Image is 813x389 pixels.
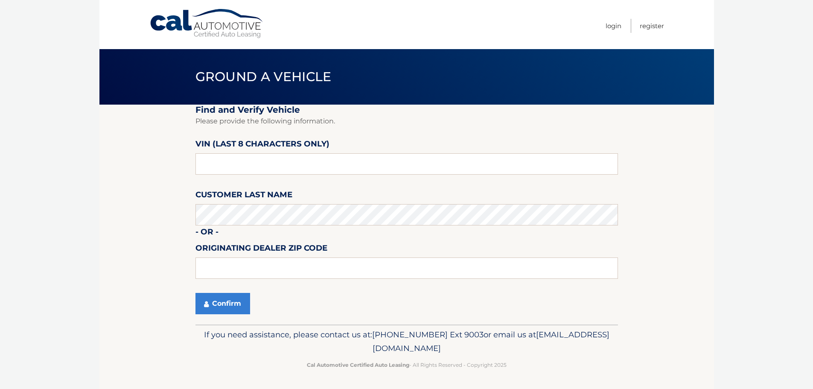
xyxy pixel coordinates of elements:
[195,242,327,257] label: Originating Dealer Zip Code
[307,362,409,368] strong: Cal Automotive Certified Auto Leasing
[606,19,621,33] a: Login
[201,360,612,369] p: - All Rights Reserved - Copyright 2025
[201,328,612,355] p: If you need assistance, please contact us at: or email us at
[149,9,265,39] a: Cal Automotive
[640,19,664,33] a: Register
[195,115,618,127] p: Please provide the following information.
[195,225,219,241] label: - or -
[195,105,618,115] h2: Find and Verify Vehicle
[195,137,329,153] label: VIN (last 8 characters only)
[195,293,250,314] button: Confirm
[195,188,292,204] label: Customer Last Name
[195,69,332,85] span: Ground a Vehicle
[372,330,484,339] span: [PHONE_NUMBER] Ext 9003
